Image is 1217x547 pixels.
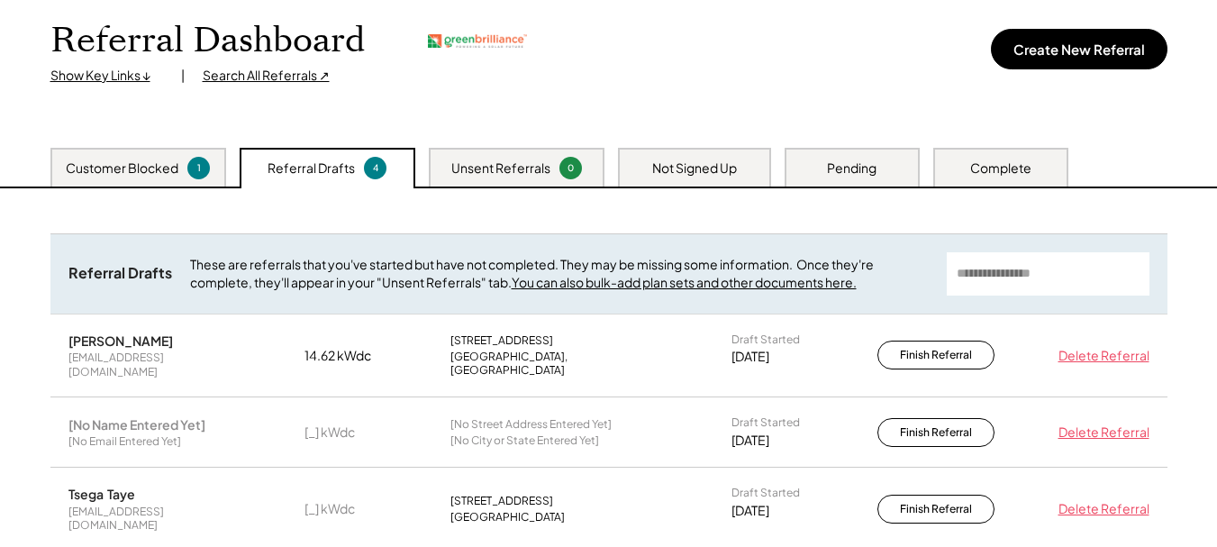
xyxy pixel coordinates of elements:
[731,415,800,430] div: Draft Started
[451,160,550,178] div: Unsent Referrals
[190,161,207,175] div: 1
[991,29,1167,69] button: Create New Referral
[268,160,355,178] div: Referral Drafts
[190,256,929,291] div: These are referrals that you've started but have not completed. They may be missing some informat...
[428,34,527,48] img: greenbrilliance.png
[68,264,172,283] div: Referral Drafts
[652,160,737,178] div: Not Signed Up
[304,424,395,442] div: [_] kWdc
[68,333,173,349] div: [PERSON_NAME]
[68,351,249,378] div: [EMAIL_ADDRESS][DOMAIN_NAME]
[1050,424,1149,442] div: Delete Referral
[203,67,330,85] div: Search All Referrals ↗
[1050,500,1149,518] div: Delete Referral
[450,417,612,432] div: [No Street Address Entered Yet]
[731,432,769,450] div: [DATE]
[68,434,181,449] div: [No Email Entered Yet]
[731,348,769,366] div: [DATE]
[1050,347,1149,365] div: Delete Referral
[450,433,599,448] div: [No City or State Entered Yet]
[367,161,384,175] div: 4
[304,347,395,365] div: 14.62 kWdc
[450,333,553,348] div: [STREET_ADDRESS]
[877,495,994,524] button: Finish Referral
[50,67,163,85] div: Show Key Links ↓
[731,486,800,500] div: Draft Started
[68,505,249,533] div: [EMAIL_ADDRESS][DOMAIN_NAME]
[66,160,178,178] div: Customer Blocked
[450,510,565,524] div: [GEOGRAPHIC_DATA]
[450,350,676,378] div: [GEOGRAPHIC_DATA], [GEOGRAPHIC_DATA]
[50,20,365,62] h1: Referral Dashboard
[181,67,185,85] div: |
[827,160,876,178] div: Pending
[877,418,994,447] button: Finish Referral
[731,502,769,520] div: [DATE]
[731,333,800,347] div: Draft Started
[450,494,553,508] div: [STREET_ADDRESS]
[512,274,857,290] a: You can also bulk-add plan sets and other documents here.
[970,160,1031,178] div: Complete
[68,416,205,433] div: [No Name Entered Yet]
[562,161,579,175] div: 0
[68,486,135,502] div: Tsega Taye
[304,500,395,518] div: [_] kWdc
[877,341,994,369] button: Finish Referral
